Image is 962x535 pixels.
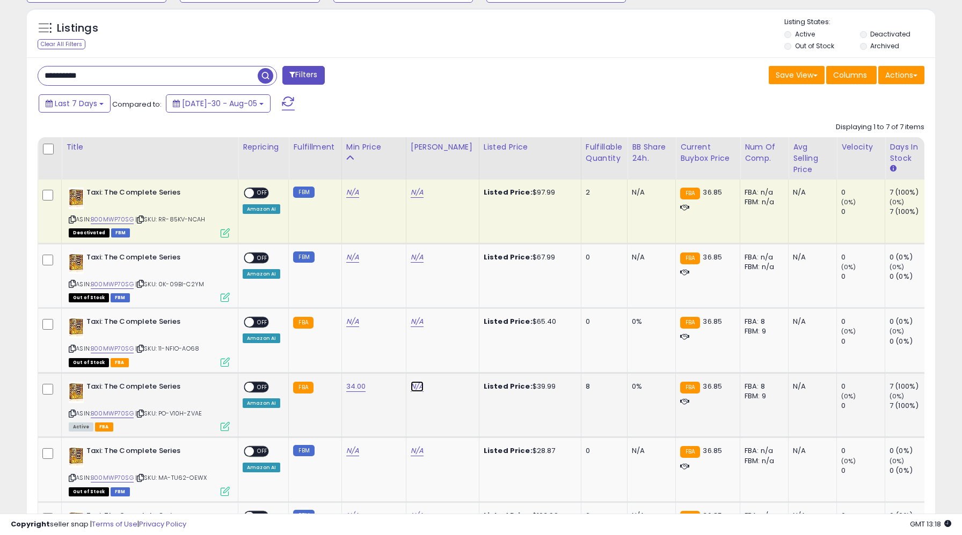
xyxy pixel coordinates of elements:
[745,252,780,262] div: FBA: n/a
[69,422,93,432] span: All listings currently available for purchase on Amazon
[890,337,933,346] div: 0 (0%)
[86,446,217,459] b: Taxi: The Complete Series
[890,317,933,326] div: 0 (0%)
[769,66,825,84] button: Save View
[680,142,735,164] div: Current Buybox Price
[703,187,722,197] span: 36.85
[91,344,134,353] a: B00MWP70SG
[841,207,885,217] div: 0
[182,98,257,109] span: [DATE]-30 - Aug-05
[484,187,533,197] b: Listed Price:
[632,382,667,391] div: 0%
[69,228,110,237] span: All listings that are unavailable for purchase on Amazon for any reason other than out-of-stock
[135,280,204,288] span: | SKU: 0K-09BI-C2YM
[69,293,109,302] span: All listings that are currently out of stock and unavailable for purchase on Amazon
[680,317,700,329] small: FBA
[745,382,780,391] div: FBA: 8
[243,333,280,343] div: Amazon AI
[484,188,573,197] div: $97.99
[282,66,324,85] button: Filters
[586,382,619,391] div: 8
[890,142,929,164] div: Days In Stock
[484,382,573,391] div: $39.99
[346,445,359,456] a: N/A
[890,207,933,217] div: 7 (100%)
[346,252,359,263] a: N/A
[69,252,84,274] img: 51X7Z02Hf9L._SL40_.jpg
[86,317,217,330] b: Taxi: The Complete Series
[293,382,313,393] small: FBA
[484,252,573,262] div: $67.99
[870,41,899,50] label: Archived
[784,17,935,27] p: Listing States:
[484,317,573,326] div: $65.40
[890,272,933,281] div: 0 (0%)
[243,398,280,408] div: Amazon AI
[69,317,230,366] div: ASIN:
[841,466,885,475] div: 0
[745,142,784,164] div: Num of Comp.
[703,381,722,391] span: 36.85
[841,392,856,400] small: (0%)
[254,189,271,198] span: OFF
[793,446,828,456] div: N/A
[293,251,314,263] small: FBM
[586,252,619,262] div: 0
[890,401,933,411] div: 7 (100%)
[890,164,896,174] small: Days In Stock.
[841,401,885,411] div: 0
[55,98,97,109] span: Last 7 Days
[841,198,856,206] small: (0%)
[632,142,671,164] div: BB Share 24h.
[632,317,667,326] div: 0%
[38,39,85,49] div: Clear All Filters
[745,262,780,272] div: FBM: n/a
[890,327,905,336] small: (0%)
[111,358,129,367] span: FBA
[69,382,84,403] img: 51X7Z02Hf9L._SL40_.jpg
[745,446,780,456] div: FBA: n/a
[411,316,424,327] a: N/A
[91,409,134,418] a: B00MWP70SG
[243,463,280,472] div: Amazon AI
[346,142,402,153] div: Min Price
[680,382,700,393] small: FBA
[890,252,933,262] div: 0 (0%)
[632,188,667,197] div: N/A
[243,142,284,153] div: Repricing
[139,519,186,529] a: Privacy Policy
[890,466,933,475] div: 0 (0%)
[841,327,856,336] small: (0%)
[703,316,722,326] span: 36.85
[870,29,910,39] label: Deactivated
[254,447,271,456] span: OFF
[254,318,271,327] span: OFF
[484,381,533,391] b: Listed Price:
[833,70,867,80] span: Columns
[890,198,905,206] small: (0%)
[293,187,314,198] small: FBM
[745,317,780,326] div: FBA: 8
[135,344,199,353] span: | SKU: 11-NFIO-AO68
[69,188,230,236] div: ASIN:
[411,252,424,263] a: N/A
[793,188,828,197] div: N/A
[69,446,230,495] div: ASIN:
[293,317,313,329] small: FBA
[793,382,828,391] div: N/A
[243,204,280,214] div: Amazon AI
[793,317,828,326] div: N/A
[890,392,905,400] small: (0%)
[243,269,280,279] div: Amazon AI
[411,445,424,456] a: N/A
[135,215,205,224] span: | SKU: RR-85KV-NCAH
[793,142,832,175] div: Avg Selling Price
[411,142,475,153] div: [PERSON_NAME]
[484,316,533,326] b: Listed Price:
[346,187,359,198] a: N/A
[841,337,885,346] div: 0
[841,382,885,391] div: 0
[166,94,271,113] button: [DATE]-30 - Aug-05
[112,99,162,109] span: Compared to:
[745,326,780,336] div: FBM: 9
